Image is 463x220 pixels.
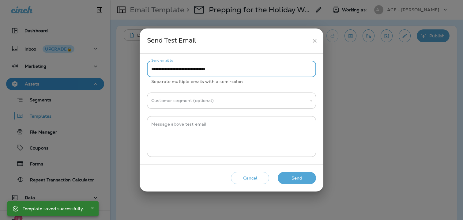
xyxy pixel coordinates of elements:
[23,203,84,214] div: Template saved successfully.
[278,172,316,184] button: Send
[231,172,269,184] button: Cancel
[308,98,314,104] button: Open
[151,78,312,85] p: Separate multiple emails with a semi-colon
[151,58,173,63] label: Send email to
[309,35,320,47] button: close
[147,35,309,47] div: Send Test Email
[89,204,96,212] button: Close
